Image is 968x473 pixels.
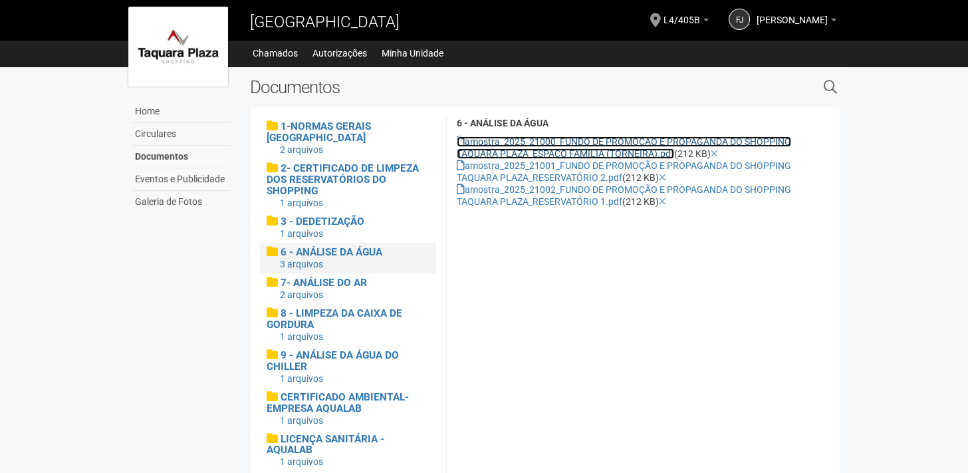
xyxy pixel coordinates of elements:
a: Home [132,100,230,123]
a: Chamados [253,44,298,63]
div: 1 arquivos [280,456,429,468]
a: Documentos [132,146,230,168]
a: Autorizações [312,44,367,63]
a: CERTIFICADO AMBIENTAL- EMPRESA AQUALAB 1 arquivos [267,391,429,426]
span: 1-NORMAS GERAIS [GEOGRAPHIC_DATA] [267,120,371,144]
span: LICENÇA SANITÁRIA - AQUALAB [267,433,384,456]
a: 2- CERTIFICADO DE LIMPEZA DOS RESERVATÓRIOS DO SHOPPING 1 arquivos [267,162,429,209]
span: L4/405B [664,2,700,25]
a: Minha Unidade [382,44,443,63]
a: Excluir [711,148,718,159]
a: LICENÇA SANITÁRIA - AQUALAB 1 arquivos [267,433,429,468]
div: (212 KB) [457,160,830,184]
strong: 6 - ANÁLISE DA ÁGUA [457,118,548,128]
div: (212 KB) [457,136,830,160]
a: L4/405B [664,17,709,27]
h2: Documentos [250,77,687,97]
a: amostra_2025_21001_FUNDO DE PROMOÇÃO E PROPAGANDA DO SHOPPING TAQUARA PLAZA_RESERVATÓRIO 2.pdf [457,160,791,183]
div: 1 arquivos [280,228,429,239]
div: (212 KB) [457,184,830,208]
a: 9 - ANÁLISE DA ÁGUA DO CHILLER 1 arquivos [267,349,429,385]
a: amostra_2025_21000_FUNDO DE PROMOÇÃO E PROPAGANDA DO SHOPPING TAQUARA PLAZA_ESPAÇO FAMÍLIA (TORNE... [457,136,791,159]
span: [GEOGRAPHIC_DATA] [250,13,400,31]
a: Circulares [132,123,230,146]
span: 7- ANÁLISE DO AR [281,277,367,289]
a: FJ [729,9,750,30]
div: 1 arquivos [280,331,429,343]
div: 2 arquivos [280,144,429,156]
div: 2 arquivos [280,289,429,301]
a: 6 - ANÁLISE DA ÁGUA 3 arquivos [267,246,429,270]
img: logo.jpg [128,7,228,86]
a: Excluir [659,172,666,183]
span: 6 - ANÁLISE DA ÁGUA [281,246,382,258]
a: [PERSON_NAME] [757,17,836,27]
span: 3 - DEDETIZAÇÃO [281,216,364,228]
span: 2- CERTIFICADO DE LIMPEZA DOS RESERVATÓRIOS DO SHOPPING [267,162,419,197]
a: 8 - LIMPEZA DA CAIXA DE GORDURA 1 arquivos [267,307,429,343]
div: 3 arquivos [280,258,429,270]
a: 7- ANÁLISE DO AR 2 arquivos [267,277,429,301]
span: Fernando José Jamel [757,2,828,25]
div: 1 arquivos [280,197,429,209]
div: 1 arquivos [280,414,429,426]
a: 3 - DEDETIZAÇÃO 1 arquivos [267,216,429,239]
a: Eventos e Publicidade [132,168,230,191]
span: CERTIFICADO AMBIENTAL- EMPRESA AQUALAB [267,391,409,414]
a: Excluir [659,196,666,207]
span: 8 - LIMPEZA DA CAIXA DE GORDURA [267,307,402,331]
div: 1 arquivos [280,373,429,385]
a: 1-NORMAS GERAIS [GEOGRAPHIC_DATA] 2 arquivos [267,120,429,156]
a: Galeria de Fotos [132,191,230,213]
a: amostra_2025_21002_FUNDO DE PROMOÇÃO E PROPAGANDA DO SHOPPING TAQUARA PLAZA_RESERVATÓRIO 1.pdf [457,184,791,207]
span: 9 - ANÁLISE DA ÁGUA DO CHILLER [267,349,399,373]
